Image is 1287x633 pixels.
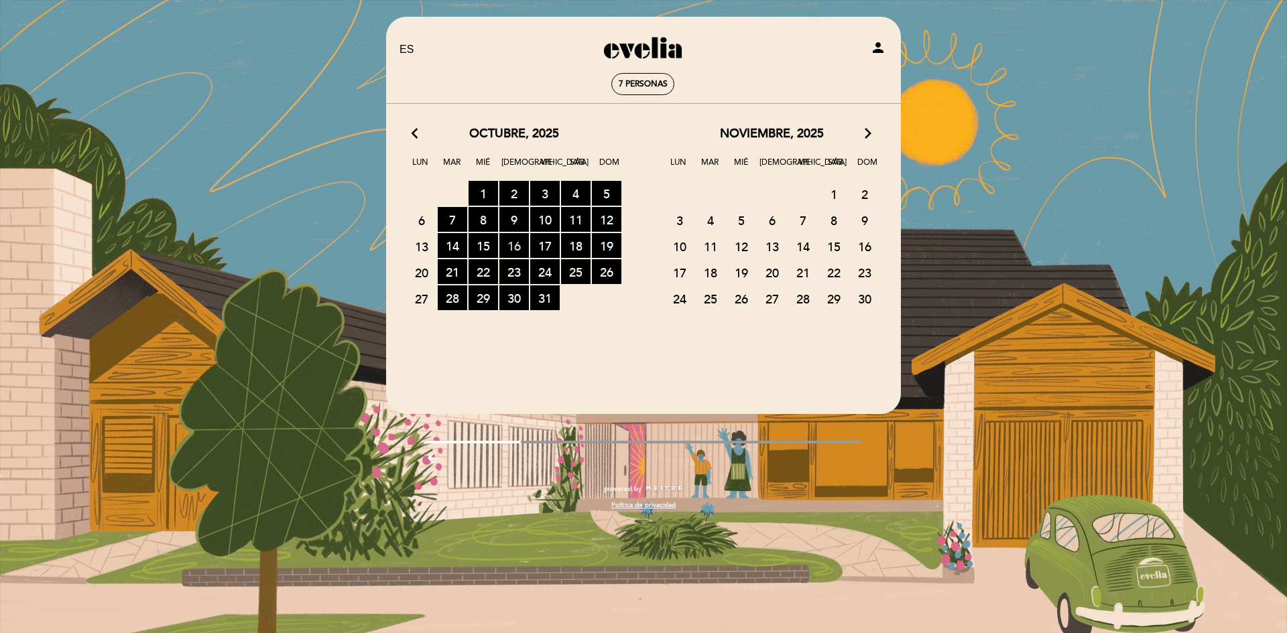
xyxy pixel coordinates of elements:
[499,207,529,232] span: 9
[757,234,787,259] span: 13
[469,181,498,206] span: 1
[696,286,725,311] span: 25
[530,259,560,284] span: 24
[854,155,881,180] span: Dom
[850,182,879,206] span: 2
[728,155,755,180] span: Mié
[850,234,879,259] span: 16
[530,207,560,232] span: 10
[870,40,886,56] i: person
[470,155,497,180] span: Mié
[788,260,818,285] span: 21
[757,208,787,232] span: 6
[819,260,849,285] span: 22
[530,181,560,206] span: 3
[611,500,676,510] a: Política de privacidad
[727,234,756,259] span: 12
[757,286,787,311] span: 27
[438,285,467,310] span: 28
[665,208,694,232] span: 3
[850,208,879,232] span: 9
[819,182,849,206] span: 1
[499,233,529,258] span: 16
[561,259,591,284] span: 25
[533,155,560,180] span: Vie
[438,233,467,258] span: 14
[665,260,694,285] span: 17
[592,233,621,258] span: 19
[822,155,849,180] span: Sáb
[592,259,621,284] span: 26
[850,260,879,285] span: 23
[469,259,498,284] span: 22
[604,484,683,494] a: powered by
[645,486,683,492] img: MEITRE
[530,285,560,310] span: 31
[850,286,879,311] span: 30
[665,286,694,311] span: 24
[727,208,756,232] span: 5
[469,233,498,258] span: 15
[791,155,818,180] span: Vie
[499,181,529,206] span: 2
[819,286,849,311] span: 29
[759,155,786,180] span: [DEMOGRAPHIC_DATA]
[561,207,591,232] span: 11
[407,155,434,180] span: Lun
[501,155,528,180] span: [DEMOGRAPHIC_DATA]
[425,450,441,466] i: arrow_backward
[619,79,668,89] span: 7 personas
[407,208,436,232] span: 6
[788,208,818,232] span: 7
[561,233,591,258] span: 18
[407,286,436,311] span: 27
[788,286,818,311] span: 28
[592,181,621,206] span: 5
[596,155,623,180] span: Dom
[696,260,725,285] span: 18
[819,234,849,259] span: 15
[438,259,467,284] span: 21
[696,155,723,180] span: Mar
[720,125,824,143] span: noviembre, 2025
[564,155,591,180] span: Sáb
[862,125,874,143] i: arrow_forward_ios
[499,285,529,310] span: 30
[870,40,886,60] button: person
[412,125,424,143] i: arrow_back_ios
[788,234,818,259] span: 14
[559,31,727,68] a: Evelia
[469,207,498,232] span: 8
[469,285,498,310] span: 29
[696,234,725,259] span: 11
[665,234,694,259] span: 10
[438,207,467,232] span: 7
[727,260,756,285] span: 19
[604,484,641,494] span: powered by
[407,260,436,285] span: 20
[696,208,725,232] span: 4
[757,260,787,285] span: 20
[665,155,692,180] span: Lun
[407,234,436,259] span: 13
[592,207,621,232] span: 12
[819,208,849,232] span: 8
[469,125,559,143] span: octubre, 2025
[727,286,756,311] span: 26
[530,233,560,258] span: 17
[499,259,529,284] span: 23
[561,181,591,206] span: 4
[438,155,465,180] span: Mar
